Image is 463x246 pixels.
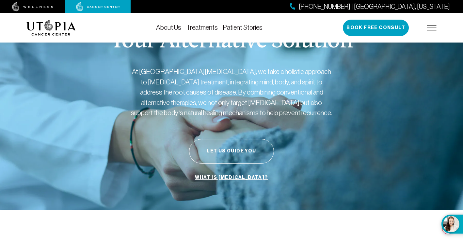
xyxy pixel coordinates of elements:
img: cancer center [76,2,120,11]
button: Let Us Guide You [189,139,274,164]
a: Patient Stories [223,24,263,31]
a: What is [MEDICAL_DATA]? [193,171,269,184]
button: Book Free Consult [343,20,409,36]
a: [PHONE_NUMBER] | [GEOGRAPHIC_DATA], [US_STATE] [290,2,450,11]
span: [PHONE_NUMBER] | [GEOGRAPHIC_DATA], [US_STATE] [299,2,450,11]
img: icon-hamburger [427,25,437,30]
a: Treatments [186,24,218,31]
img: wellness [12,2,53,11]
p: At [GEOGRAPHIC_DATA][MEDICAL_DATA], we take a holistic approach to [MEDICAL_DATA] treatment, inte... [130,66,333,118]
a: About Us [156,24,181,31]
img: logo [26,20,76,36]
